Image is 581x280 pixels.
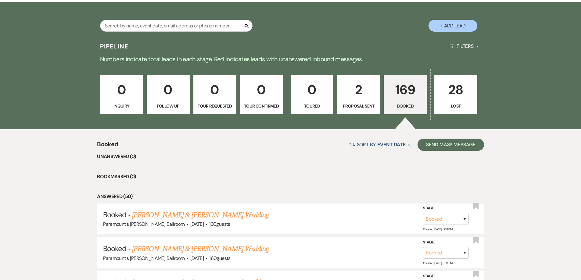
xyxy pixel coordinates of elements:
button: Sort By Event Date [346,136,413,153]
button: Send Mass Message [418,139,484,151]
span: Created: [DATE] 8:59 PM [423,261,453,265]
li: Bookmarked (0) [97,173,484,181]
p: Inquiry [104,103,139,109]
p: Booked [388,103,423,109]
span: Booked [103,210,126,219]
a: 28Lost [434,75,477,114]
label: Stage: [423,273,469,280]
p: Follow Up [151,103,186,109]
p: 0 [104,80,139,100]
span: Booked [103,244,126,253]
li: Answered (50) [97,193,484,200]
span: [DATE] [190,255,204,261]
span: ↑↓ [348,141,356,148]
label: Stage: [423,205,469,212]
span: Paramount's [PERSON_NAME] Ballroom [103,255,185,261]
p: 0 [244,80,279,100]
p: Proposal Sent [341,103,376,109]
a: [PERSON_NAME] & [PERSON_NAME] Wedding [132,210,269,221]
span: Created: [DATE] 12:18 PM [423,227,452,231]
a: 169Booked [384,75,427,114]
a: 0Follow Up [147,75,190,114]
p: Numbers indicate total leads in each stage. Red indicates leads with unanswered inbound messages. [71,54,510,64]
p: 0 [295,80,330,100]
a: 0Tour Requested [193,75,236,114]
h3: Pipeline [100,42,129,51]
p: 2 [341,80,376,100]
span: 130 guests [209,221,230,227]
label: Stage: [423,239,469,246]
input: Search by name, event date, email address or phone number [100,20,253,32]
a: 0Tour Confirmed [240,75,283,114]
span: [DATE] [190,221,204,227]
p: Toured [295,103,330,109]
span: 160 guests [209,255,230,261]
p: Tour Confirmed [244,103,279,109]
p: 169 [388,80,423,100]
span: Booked [97,140,118,153]
span: Event Date [377,141,406,148]
button: + Add Lead [429,20,477,32]
span: Paramount's [PERSON_NAME] Ballroom [103,221,185,227]
a: 0Toured [291,75,334,114]
a: 0Inquiry [100,75,143,114]
button: Filters [448,38,481,54]
p: Tour Requested [197,103,232,109]
p: 0 [151,80,186,100]
p: Lost [438,103,473,109]
p: 28 [438,80,473,100]
a: [PERSON_NAME] & [PERSON_NAME] Wedding [132,243,269,254]
li: Unanswered (0) [97,153,484,161]
p: 0 [197,80,232,100]
a: 2Proposal Sent [337,75,380,114]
